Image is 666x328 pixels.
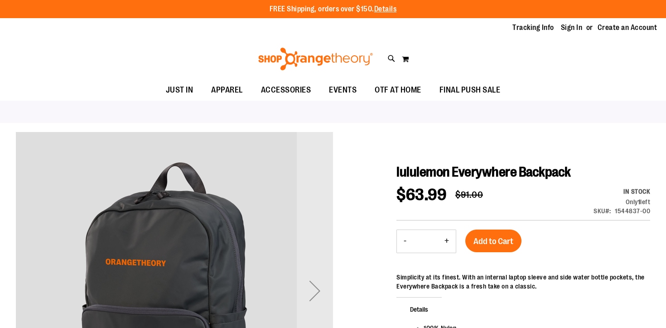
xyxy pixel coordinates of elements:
[473,236,513,246] span: Add to Cart
[598,23,657,33] a: Create an Account
[202,80,252,100] a: APPAREL
[329,80,357,100] span: EVENTS
[396,186,446,204] span: $63.99
[157,80,203,101] a: JUST IN
[397,230,413,253] button: Decrease product quantity
[638,198,641,206] strong: 1
[320,80,366,101] a: EVENTS
[257,48,374,70] img: Shop Orangetheory
[594,187,650,196] div: Availability
[413,230,438,252] input: Product quantity
[252,80,320,101] a: ACCESSORIES
[615,206,650,215] div: 1544837-00
[561,23,583,33] a: Sign In
[211,80,243,100] span: APPAREL
[594,207,611,215] strong: SKU
[375,80,421,100] span: OTF AT HOME
[594,197,650,206] div: Only 1 left
[396,273,650,291] div: Simplicity at its finest. With an internal laptop sleeve and side water bottle pockets, the Every...
[439,80,501,100] span: FINAL PUSH SALE
[261,80,311,100] span: ACCESSORIES
[623,188,650,195] span: In stock
[166,80,193,100] span: JUST IN
[374,5,397,13] a: Details
[438,230,456,253] button: Increase product quantity
[455,190,483,200] span: $91.00
[270,4,397,15] p: FREE Shipping, orders over $150.
[396,164,571,180] span: lululemon Everywhere Backpack
[465,230,521,252] button: Add to Cart
[512,23,554,33] a: Tracking Info
[430,80,510,101] a: FINAL PUSH SALE
[366,80,430,101] a: OTF AT HOME
[396,297,442,321] span: Details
